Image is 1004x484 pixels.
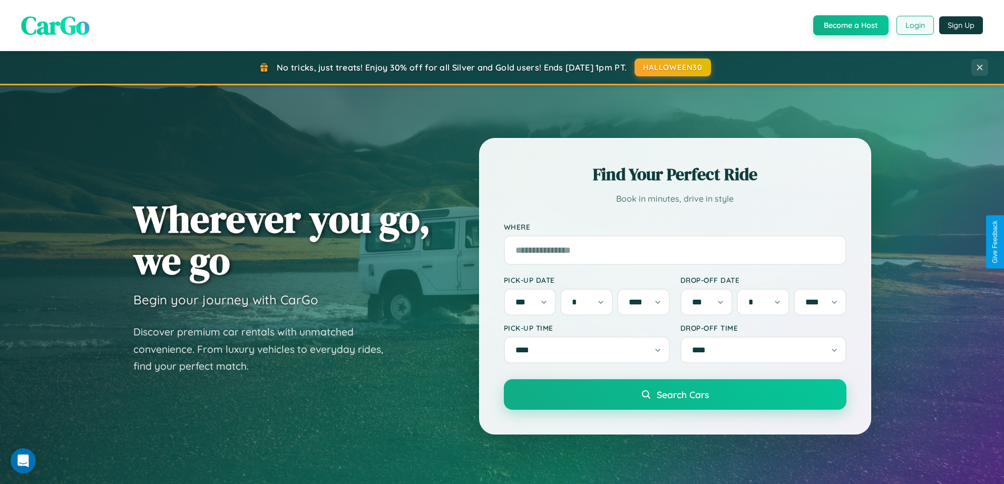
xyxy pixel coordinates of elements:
[813,15,889,35] button: Become a Host
[504,191,846,206] p: Book in minutes, drive in style
[504,222,846,231] label: Where
[133,292,318,308] h3: Begin your journey with CarGo
[657,389,709,400] span: Search Cars
[680,275,846,284] label: Drop-off Date
[21,8,90,43] span: CarGo
[277,62,627,73] span: No tricks, just treats! Enjoy 30% off for all Silver and Gold users! Ends [DATE] 1pm PT.
[991,221,999,263] div: Give Feedback
[504,275,670,284] label: Pick-up Date
[504,323,670,332] label: Pick-up Time
[896,16,934,35] button: Login
[680,323,846,332] label: Drop-off Time
[11,448,36,473] iframe: Intercom live chat
[939,16,983,34] button: Sign Up
[504,163,846,186] h2: Find Your Perfect Ride
[133,198,431,281] h1: Wherever you go, we go
[133,323,397,375] p: Discover premium car rentals with unmatched convenience. From luxury vehicles to everyday rides, ...
[504,379,846,410] button: Search Cars
[635,58,711,76] button: HALLOWEEN30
